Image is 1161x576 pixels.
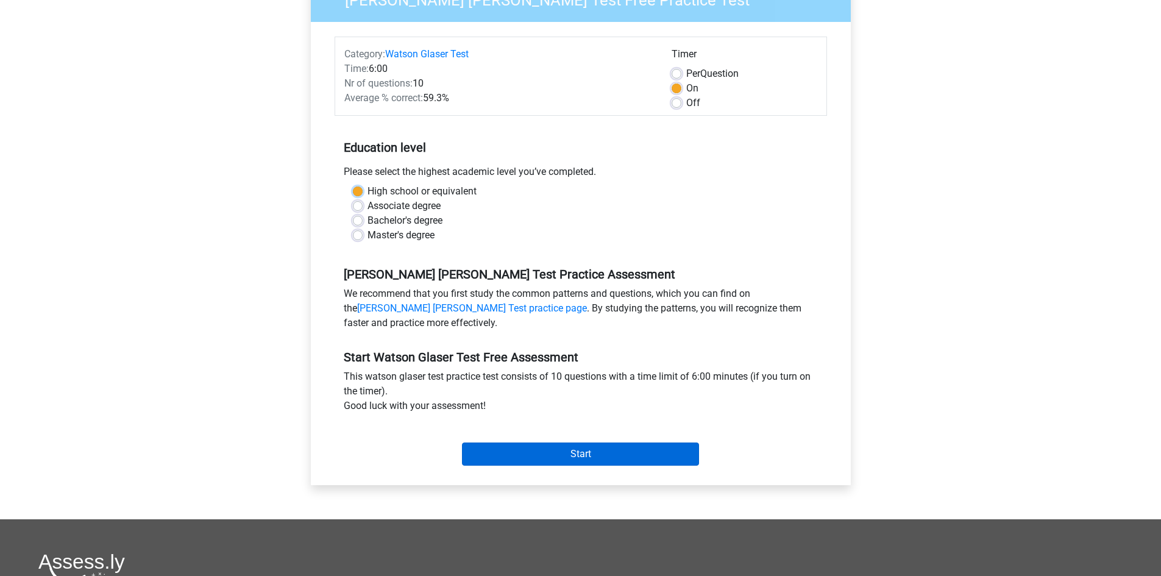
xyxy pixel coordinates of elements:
label: Question [686,66,739,81]
div: 6:00 [335,62,662,76]
label: High school or equivalent [367,184,477,199]
span: Category: [344,48,385,60]
label: Master's degree [367,228,435,243]
label: Off [686,96,700,110]
h5: [PERSON_NAME] [PERSON_NAME] Test Practice Assessment [344,267,818,282]
input: Start [462,443,699,466]
span: Per [686,68,700,79]
div: We recommend that you first study the common patterns and questions, which you can find on the . ... [335,286,827,335]
div: This watson glaser test practice test consists of 10 questions with a time limit of 6:00 minutes ... [335,369,827,418]
h5: Education level [344,135,818,160]
span: Time: [344,63,369,74]
a: Watson Glaser Test [385,48,469,60]
span: Nr of questions: [344,77,413,89]
label: On [686,81,698,96]
div: 59.3% [335,91,662,105]
label: Bachelor's degree [367,213,442,228]
label: Associate degree [367,199,441,213]
div: Timer [672,47,817,66]
div: 10 [335,76,662,91]
div: Please select the highest academic level you’ve completed. [335,165,827,184]
a: [PERSON_NAME] [PERSON_NAME] Test practice page [357,302,587,314]
span: Average % correct: [344,92,423,104]
h5: Start Watson Glaser Test Free Assessment [344,350,818,364]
